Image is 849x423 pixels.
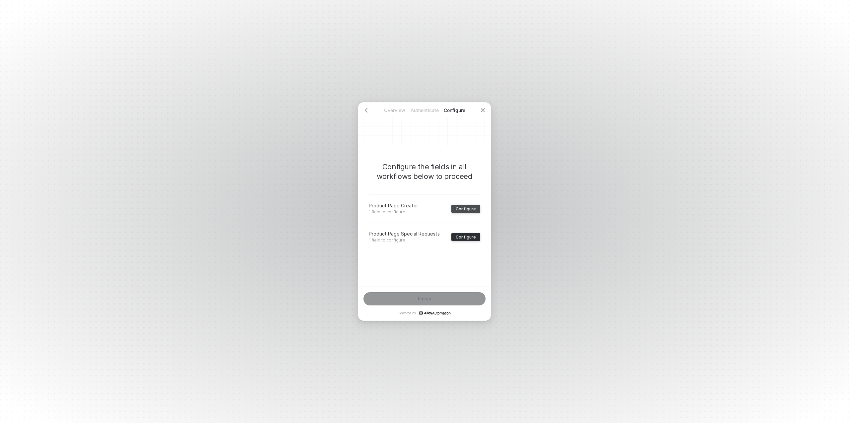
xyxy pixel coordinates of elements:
a: icon-success [419,311,451,315]
button: Finish [363,292,486,305]
div: Configure [456,235,476,239]
p: Powered by [398,311,451,315]
button: Configure [451,233,480,241]
p: Configure [439,107,469,114]
span: icon-arrow-left [363,108,369,113]
button: Configure [451,205,480,213]
p: 1 field to configure [369,209,418,215]
span: icon-close [480,108,486,113]
p: Product Page Special Requests [369,231,440,237]
p: Overview [380,107,410,114]
p: Authenticate [410,107,439,114]
p: 1 field to configure [369,238,440,243]
p: Product Page Creator [369,203,418,209]
p: Configure the fields in all workflows below to proceed [369,162,480,181]
div: Configure [456,206,476,211]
